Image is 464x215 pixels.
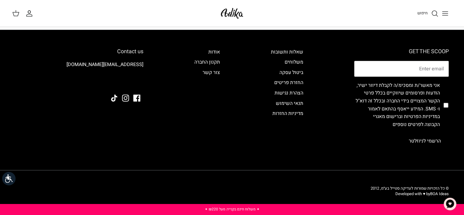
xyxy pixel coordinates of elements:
h6: Contact us [15,48,143,55]
img: Adika IL [219,6,245,20]
a: BOA Ideas [430,191,449,197]
a: משלוחים [285,58,303,66]
input: Email [354,61,449,77]
a: לפרטים נוספים [393,121,423,128]
a: תקנון החברה [194,58,220,66]
a: [EMAIL_ADDRESS][DOMAIN_NAME] [67,61,143,68]
a: צור קשר [203,69,220,76]
a: מדיניות החזרות [272,110,303,117]
a: הצהרת נגישות [275,89,303,97]
a: חיפוש [417,10,438,17]
a: ✦ משלוח חינם בקנייה מעל ₪220 ✦ [204,206,259,212]
a: ביטול עסקה [279,69,303,76]
img: Adika IL [127,78,143,86]
a: שאלות ותשובות [271,48,303,56]
span: חיפוש [417,10,428,16]
span: © כל הזכויות שמורות לעדיקה סטייל בע״מ, 2012 [371,185,449,191]
a: Instagram [122,95,129,102]
div: Secondary navigation [188,48,226,149]
div: Secondary navigation [265,48,309,149]
a: תנאי השימוש [276,100,303,107]
label: אני מאשר/ת ומסכימ/ה לקבלת דיוור ישיר, הודעות ופרסומים שיווקיים בכלל פרטי הקשר המצויים בידי החברה ... [354,82,440,129]
button: הרשמי לניוזלטר [401,133,449,149]
a: Facebook [133,95,140,102]
button: צ'אט [441,195,459,213]
a: אודות [208,48,220,56]
a: החשבון שלי [26,10,35,17]
h6: GET THE SCOOP [354,48,449,55]
button: Toggle menu [438,7,452,20]
a: Tiktok [111,95,118,102]
p: Developed with ♥ by [371,191,449,197]
a: החזרת פריטים [274,79,303,86]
